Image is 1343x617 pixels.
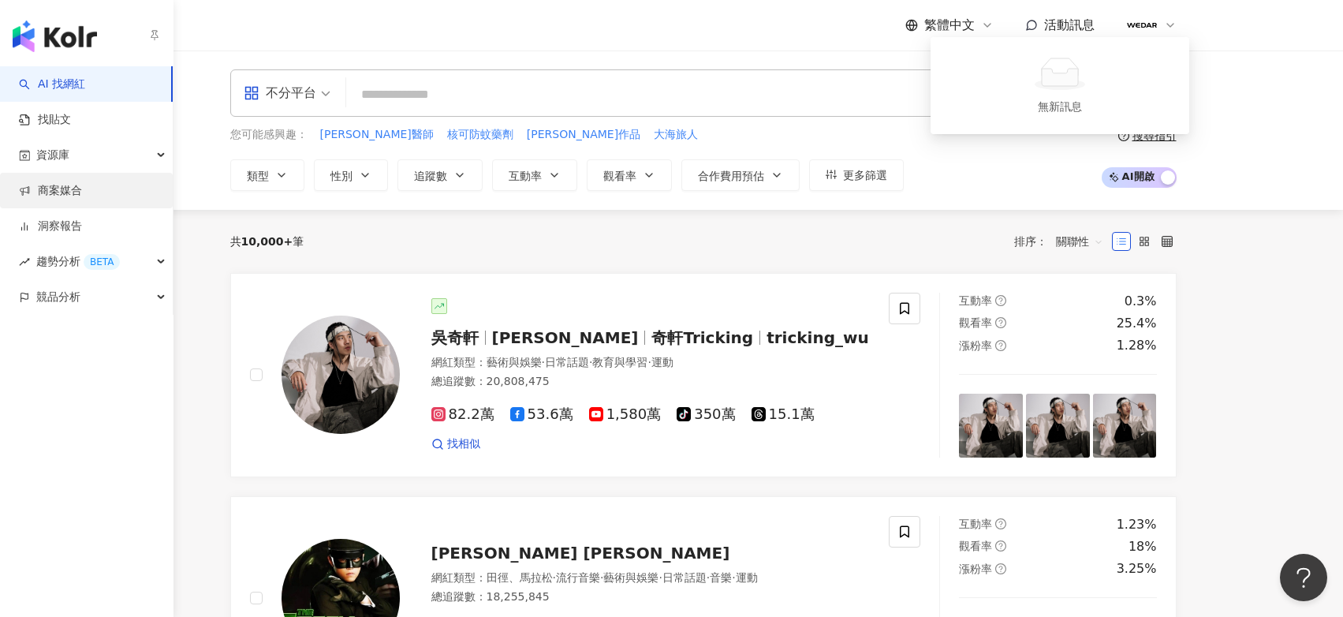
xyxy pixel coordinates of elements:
div: 無新訊息 [1035,98,1085,115]
div: 3.25% [1117,560,1157,578]
a: searchAI 找網紅 [19,77,85,92]
span: 核可防蚊藥劑 [447,127,513,143]
span: 藝術與娛樂 [603,571,658,584]
div: 不分平台 [244,80,316,106]
span: 觀看率 [959,540,992,552]
button: [PERSON_NAME]作品 [526,126,641,144]
span: 流行音樂 [556,571,600,584]
a: 找貼文 [19,112,71,128]
span: 競品分析 [36,279,80,315]
div: 網紅類型 ： [431,570,871,586]
img: KOL Avatar [282,316,400,434]
span: appstore [244,85,259,101]
button: 追蹤數 [397,159,483,191]
div: 1.28% [1117,337,1157,354]
span: 日常話題 [545,356,589,368]
span: 15.1萬 [752,406,815,423]
span: [PERSON_NAME]作品 [527,127,640,143]
span: 53.6萬 [510,406,573,423]
span: rise [19,256,30,267]
span: 互動率 [959,518,992,530]
span: [PERSON_NAME] [492,328,639,347]
span: 教育與學習 [592,356,647,368]
span: 繁體中文 [924,17,975,34]
button: 觀看率 [587,159,672,191]
div: 搜尋指引 [1132,129,1177,142]
span: 吳奇軒 [431,328,479,347]
span: 運動 [736,571,758,584]
img: post-image [959,394,1023,458]
a: 洞察報告 [19,219,82,234]
button: 合作費用預估 [681,159,800,191]
div: 0.3% [1125,293,1157,310]
span: question-circle [995,563,1006,574]
a: 找相似 [431,436,480,452]
span: 350萬 [677,406,735,423]
span: · [647,356,651,368]
span: 追蹤數 [414,170,447,182]
span: question-circle [995,540,1006,552]
div: 總追蹤數 ： 18,255,845 [431,589,871,605]
span: 82.2萬 [431,406,494,423]
div: 網紅類型 ： [431,355,871,371]
span: [PERSON_NAME]醫師 [320,127,434,143]
span: 活動訊息 [1044,17,1095,32]
div: 排序： [1014,229,1112,254]
span: 音樂 [710,571,732,584]
a: KOL Avatar吳奇軒[PERSON_NAME]奇軒Trickingtricking_wu網紅類型：藝術與娛樂·日常話題·教育與學習·運動總追蹤數：20,808,47582.2萬53.6萬1... [230,273,1177,477]
div: 共 筆 [230,235,304,248]
span: 資源庫 [36,137,69,173]
span: 類型 [247,170,269,182]
div: 18% [1128,538,1157,555]
span: 關聯性 [1056,229,1103,254]
a: 商案媒合 [19,183,82,199]
div: 25.4% [1117,315,1157,332]
span: 漲粉率 [959,339,992,352]
span: · [553,571,556,584]
span: question-circle [995,317,1006,328]
span: 互動率 [959,294,992,307]
span: 運動 [651,356,673,368]
button: 核可防蚊藥劑 [446,126,514,144]
button: 互動率 [492,159,577,191]
span: 性別 [330,170,353,182]
img: logo [13,21,97,52]
span: question-circle [995,295,1006,306]
span: 10,000+ [241,235,293,248]
img: post-image [1093,394,1157,458]
span: 找相似 [447,436,480,452]
span: 田徑、馬拉松 [487,571,553,584]
span: question-circle [1118,130,1129,141]
span: · [732,571,735,584]
span: 互動率 [509,170,542,182]
span: 更多篩選 [843,169,887,181]
span: question-circle [995,340,1006,351]
button: 大海旅人 [653,126,699,144]
span: 漲粉率 [959,563,992,575]
span: 日常話題 [662,571,707,584]
img: 07016.png [1127,10,1157,40]
span: 奇軒Tricking [651,328,753,347]
button: 性別 [314,159,388,191]
button: 類型 [230,159,304,191]
span: · [600,571,603,584]
iframe: Help Scout Beacon - Open [1280,554,1327,601]
span: · [658,571,662,584]
button: 更多篩選 [809,159,904,191]
span: · [707,571,710,584]
span: tricking_wu [767,328,869,347]
span: 1,580萬 [589,406,662,423]
span: · [542,356,545,368]
span: question-circle [995,518,1006,529]
img: post-image [1026,394,1090,458]
span: 您可能感興趣： [230,127,308,143]
span: 觀看率 [959,316,992,329]
span: [PERSON_NAME] [PERSON_NAME] [431,544,730,563]
div: 1.23% [1117,516,1157,533]
span: 趨勢分析 [36,244,120,279]
span: 觀看率 [603,170,636,182]
span: 大海旅人 [654,127,698,143]
span: · [589,356,592,368]
span: 合作費用預估 [698,170,764,182]
div: 總追蹤數 ： 20,808,475 [431,374,871,390]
